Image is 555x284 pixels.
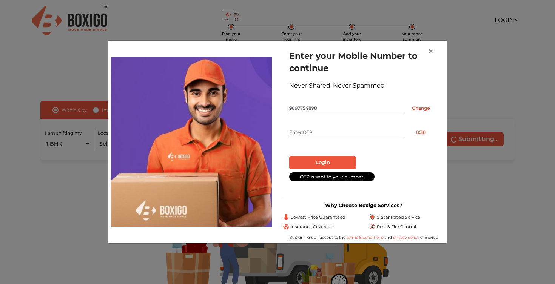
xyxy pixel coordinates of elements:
[291,224,333,230] span: Insurance Coverage
[283,203,444,208] h3: Why Choose Boxigo Services?
[289,81,438,90] div: Never Shared, Never Spammed
[428,46,433,57] span: ×
[289,172,375,181] div: OTP is sent to your number.
[289,50,438,74] h1: Enter your Mobile Number to continue
[392,235,420,240] a: privacy policy
[347,235,384,240] a: terms & conditions
[291,214,345,221] span: Lowest Price Guaranteed
[289,102,404,114] input: Mobile No
[377,224,416,230] span: Pest & Fire Control
[289,156,356,169] button: Login
[404,126,438,138] button: 0:30
[377,214,420,221] span: 5 Star Rated Service
[283,235,444,240] div: By signing up I accept to the and of Boxigo
[422,41,439,62] button: Close
[404,102,438,114] input: Change
[289,126,404,138] input: Enter OTP
[111,57,272,226] img: relocation-img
